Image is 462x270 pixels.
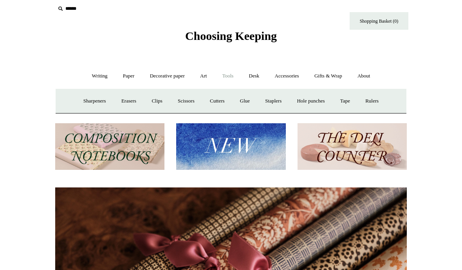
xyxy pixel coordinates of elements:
[233,91,257,112] a: Glue
[185,36,277,41] a: Choosing Keeping
[307,66,349,86] a: Gifts & Wrap
[258,91,289,112] a: Staplers
[203,91,232,112] a: Cutters
[176,123,285,170] img: New.jpg__PID:f73bdf93-380a-4a35-bcfe-7823039498e1
[185,29,277,42] span: Choosing Keeping
[350,66,377,86] a: About
[358,91,386,112] a: Rulers
[350,12,408,30] a: Shopping Basket (0)
[85,66,115,86] a: Writing
[114,91,143,112] a: Erasers
[333,91,357,112] a: Tape
[55,123,164,170] img: 202302 Composition ledgers.jpg__PID:69722ee6-fa44-49dd-a067-31375e5d54ec
[268,66,306,86] a: Accessories
[116,66,142,86] a: Paper
[215,66,241,86] a: Tools
[298,123,407,170] img: The Deli Counter
[193,66,214,86] a: Art
[171,91,202,112] a: Scissors
[76,91,113,112] a: Sharpeners
[290,91,332,112] a: Hole punches
[242,66,267,86] a: Desk
[143,66,192,86] a: Decorative paper
[144,91,169,112] a: Clips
